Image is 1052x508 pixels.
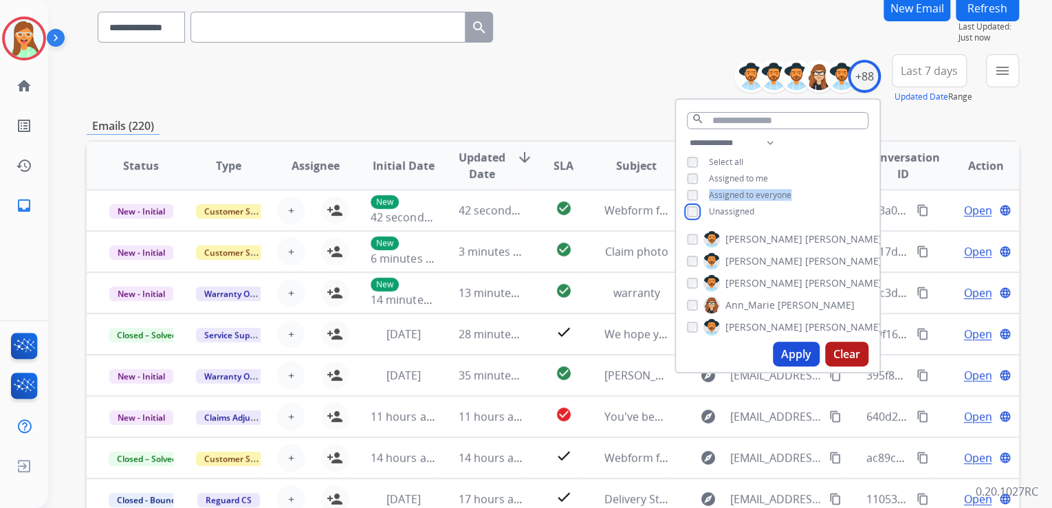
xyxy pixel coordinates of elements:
[327,202,343,219] mat-icon: person_add
[917,245,929,258] mat-icon: content_copy
[555,406,571,423] mat-icon: check_circle
[196,245,285,260] span: Customer Support
[917,328,929,340] mat-icon: content_copy
[963,243,991,260] span: Open
[109,452,185,466] span: Closed – Solved
[725,276,802,290] span: [PERSON_NAME]
[16,157,32,174] mat-icon: history
[288,450,294,466] span: +
[277,197,305,224] button: +
[5,19,43,58] img: avatar
[288,491,294,507] span: +
[459,450,527,465] span: 14 hours ago
[699,367,716,384] mat-icon: explore
[555,283,571,299] mat-icon: check_circle
[327,285,343,301] mat-icon: person_add
[554,157,573,174] span: SLA
[327,243,343,260] mat-icon: person_add
[216,157,241,174] span: Type
[999,245,1011,258] mat-icon: language
[123,157,159,174] span: Status
[277,238,305,265] button: +
[963,367,991,384] span: Open
[699,491,716,507] mat-icon: explore
[999,452,1011,464] mat-icon: language
[288,285,294,301] span: +
[725,320,802,334] span: [PERSON_NAME]
[825,342,868,366] button: Clear
[87,118,160,135] p: Emails (220)
[277,444,305,472] button: +
[709,173,768,184] span: Assigned to me
[778,298,855,312] span: [PERSON_NAME]
[196,369,267,384] span: Warranty Ops
[963,202,991,219] span: Open
[196,287,267,301] span: Warranty Ops
[895,91,948,102] button: Updated Date
[471,19,487,36] mat-icon: search
[604,368,737,383] span: [PERSON_NAME] Contract
[555,324,571,340] mat-icon: check
[917,369,929,382] mat-icon: content_copy
[371,278,399,291] p: New
[555,448,571,464] mat-icon: check
[604,327,731,342] span: We hope you’re loving it!
[604,244,668,259] span: Claim photo
[386,327,420,342] span: [DATE]
[963,450,991,466] span: Open
[699,408,716,425] mat-icon: explore
[692,113,704,125] mat-icon: search
[288,408,294,425] span: +
[327,450,343,466] mat-icon: person_add
[109,287,173,301] span: New - Initial
[16,78,32,94] mat-icon: home
[16,197,32,214] mat-icon: inbox
[196,328,274,342] span: Service Support
[459,368,538,383] span: 35 minutes ago
[459,149,505,182] span: Updated Date
[604,203,915,218] span: Webform from [EMAIL_ADDRESS][DOMAIN_NAME] on [DATE]
[459,327,538,342] span: 28 minutes ago
[999,369,1011,382] mat-icon: language
[932,142,1019,190] th: Action
[829,493,842,505] mat-icon: content_copy
[958,32,1019,43] span: Just now
[288,202,294,219] span: +
[917,204,929,217] mat-icon: content_copy
[917,287,929,299] mat-icon: content_copy
[555,241,571,258] mat-icon: check_circle
[109,328,185,342] span: Closed – Solved
[829,369,842,382] mat-icon: content_copy
[327,408,343,425] mat-icon: person_add
[372,157,434,174] span: Initial Date
[109,369,173,384] span: New - Initial
[805,232,882,246] span: [PERSON_NAME]
[805,276,882,290] span: [PERSON_NAME]
[773,342,820,366] button: Apply
[616,157,657,174] span: Subject
[196,410,290,425] span: Claims Adjudication
[613,285,659,300] span: warranty
[958,21,1019,32] span: Last Updated:
[999,410,1011,423] mat-icon: language
[109,410,173,425] span: New - Initial
[371,450,439,465] span: 14 hours ago
[895,91,972,102] span: Range
[288,243,294,260] span: +
[386,492,420,507] span: [DATE]
[459,244,532,259] span: 3 minutes ago
[197,493,260,507] span: Reguard CS
[917,410,929,423] mat-icon: content_copy
[963,408,991,425] span: Open
[196,204,285,219] span: Customer Support
[999,287,1011,299] mat-icon: language
[604,492,783,507] span: Delivery Status Notification (Delay)
[288,326,294,342] span: +
[371,251,444,266] span: 6 minutes ago
[109,245,173,260] span: New - Initial
[371,210,451,225] span: 42 seconds ago
[292,157,340,174] span: Assignee
[999,328,1011,340] mat-icon: language
[371,292,450,307] span: 14 minutes ago
[371,236,399,250] p: New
